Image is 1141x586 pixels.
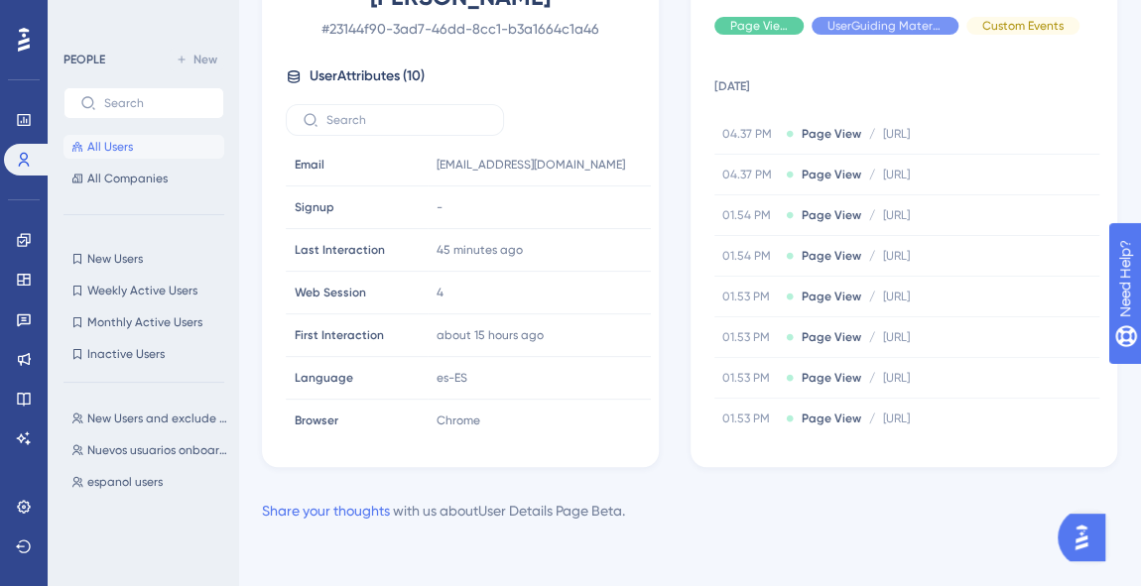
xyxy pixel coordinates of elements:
button: All Companies [63,167,224,190]
div: PEOPLE [63,52,105,67]
span: New Users and exclude daptateam [87,410,228,426]
span: 4 [437,285,444,300]
span: Web Session [295,285,366,300]
span: / [869,167,875,182]
span: Page View [802,126,861,142]
span: Signup [295,199,334,215]
span: 01.53 PM [722,329,778,345]
span: Custom Events [982,18,1064,34]
span: Monthly Active Users [87,314,202,330]
span: New Users [87,251,143,267]
span: 04.37 PM [722,167,778,182]
button: New [169,48,224,71]
span: - [437,199,443,215]
button: Weekly Active Users [63,279,224,302]
button: Monthly Active Users [63,310,224,334]
time: about 15 hours ago [437,328,544,342]
span: / [869,248,875,264]
span: Need Help? [47,5,124,29]
span: Chrome [437,412,480,428]
span: All Companies [87,171,168,186]
span: 01.54 PM [722,248,778,264]
span: Page View [802,248,861,264]
span: es-ES [437,370,467,386]
span: [EMAIL_ADDRESS][DOMAIN_NAME] [437,157,625,173]
span: Nuevos usuarios onboarding [87,442,228,458]
span: Page View [802,289,861,304]
span: New [193,52,217,67]
input: Search [326,113,487,127]
span: 04.37 PM [722,126,778,142]
span: Page View [802,410,861,426]
span: Page View [802,370,861,386]
button: New Users [63,247,224,271]
span: First Interaction [295,327,384,343]
span: 01.54 PM [722,207,778,223]
td: [DATE] [714,51,1099,114]
span: Page View [730,18,788,34]
span: 01.53 PM [722,289,778,304]
iframe: UserGuiding AI Assistant Launcher [1058,508,1117,567]
span: Email [295,157,324,173]
span: [URL] [883,329,910,345]
button: Nuevos usuarios onboarding [63,438,236,462]
span: [URL] [883,410,910,426]
span: / [869,410,875,426]
span: # 23144f90-3ad7-46dd-8cc1-b3a1664c1a46 [286,17,635,41]
div: with us about User Details Page Beta . [262,499,625,523]
span: UserGuiding Material [827,18,943,34]
a: Share your thoughts [262,503,390,519]
button: Inactive Users [63,342,224,366]
span: [URL] [883,167,910,182]
button: New Users and exclude daptateam [63,407,236,430]
span: 01.53 PM [722,410,778,426]
span: All Users [87,139,133,155]
span: / [869,329,875,345]
span: [URL] [883,248,910,264]
span: [URL] [883,126,910,142]
span: User Attributes ( 10 ) [310,64,425,88]
span: Page View [802,207,861,223]
span: [URL] [883,370,910,386]
time: 45 minutes ago [437,243,523,257]
span: Weekly Active Users [87,283,197,298]
span: Last Interaction [295,242,385,258]
span: 01.53 PM [722,370,778,386]
span: Inactive Users [87,346,165,362]
span: [URL] [883,289,910,304]
span: espanol users [87,474,163,490]
span: Page View [802,329,861,345]
span: / [869,370,875,386]
span: Page View [802,167,861,182]
span: / [869,289,875,304]
input: Search [104,96,207,110]
span: [URL] [883,207,910,223]
button: espanol users [63,470,236,494]
span: Language [295,370,353,386]
button: All Users [63,135,224,159]
span: / [869,126,875,142]
span: Browser [295,412,338,428]
span: / [869,207,875,223]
